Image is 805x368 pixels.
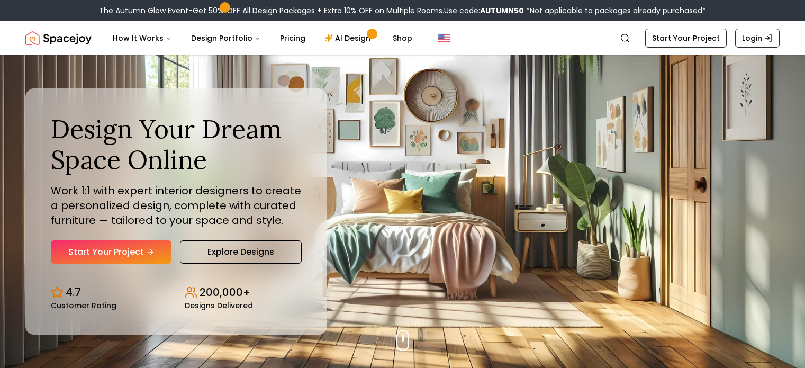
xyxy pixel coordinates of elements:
nav: Main [104,28,421,49]
p: 4.7 [66,285,81,300]
a: Spacejoy [25,28,92,49]
small: Customer Rating [51,302,116,309]
a: Start Your Project [51,240,171,264]
button: Design Portfolio [183,28,269,49]
b: AUTUMN50 [480,5,524,16]
span: Use code: [444,5,524,16]
button: How It Works [104,28,180,49]
a: Start Your Project [645,29,727,48]
p: 200,000+ [200,285,250,300]
img: Spacejoy Logo [25,28,92,49]
small: Designs Delivered [185,302,253,309]
a: Pricing [272,28,314,49]
a: AI Design [316,28,382,49]
a: Login [735,29,780,48]
p: Work 1:1 with expert interior designers to create a personalized design, complete with curated fu... [51,183,302,228]
img: United States [438,32,450,44]
h1: Design Your Dream Space Online [51,114,302,175]
nav: Global [25,21,780,55]
a: Shop [384,28,421,49]
div: The Autumn Glow Event-Get 50% OFF All Design Packages + Extra 10% OFF on Multiple Rooms. [99,5,706,16]
span: *Not applicable to packages already purchased* [524,5,706,16]
a: Explore Designs [180,240,302,264]
div: Design stats [51,276,302,309]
